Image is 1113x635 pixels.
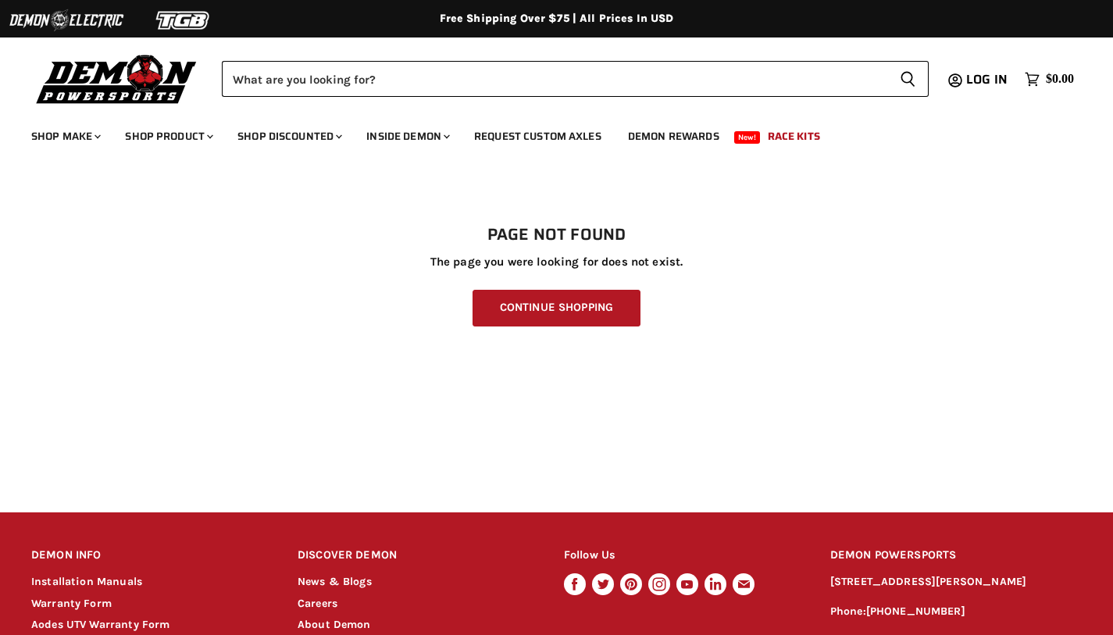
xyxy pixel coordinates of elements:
[959,73,1017,87] a: Log in
[31,597,112,610] a: Warranty Form
[462,120,613,152] a: Request Custom Axles
[866,605,965,618] a: [PHONE_NUMBER]
[756,120,832,152] a: Race Kits
[734,131,761,144] span: New!
[564,537,801,574] h2: Follow Us
[125,5,242,35] img: TGB Logo 2
[355,120,459,152] a: Inside Demon
[31,51,202,106] img: Demon Powersports
[830,573,1082,591] p: [STREET_ADDRESS][PERSON_NAME]
[1017,68,1082,91] a: $0.00
[966,70,1008,89] span: Log in
[1046,72,1074,87] span: $0.00
[113,120,223,152] a: Shop Product
[830,537,1082,574] h2: DEMON POWERSPORTS
[226,120,351,152] a: Shop Discounted
[298,575,372,588] a: News & Blogs
[298,597,337,610] a: Careers
[31,537,268,574] h2: DEMON INFO
[298,618,371,631] a: About Demon
[830,603,1082,621] p: Phone:
[31,575,142,588] a: Installation Manuals
[222,61,929,97] form: Product
[298,537,534,574] h2: DISCOVER DEMON
[473,290,640,326] a: Continue Shopping
[20,114,1070,152] ul: Main menu
[887,61,929,97] button: Search
[31,255,1082,269] p: The page you were looking for does not exist.
[616,120,731,152] a: Demon Rewards
[31,618,169,631] a: Aodes UTV Warranty Form
[8,5,125,35] img: Demon Electric Logo 2
[222,61,887,97] input: Search
[31,226,1082,244] h1: Page not found
[20,120,110,152] a: Shop Make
